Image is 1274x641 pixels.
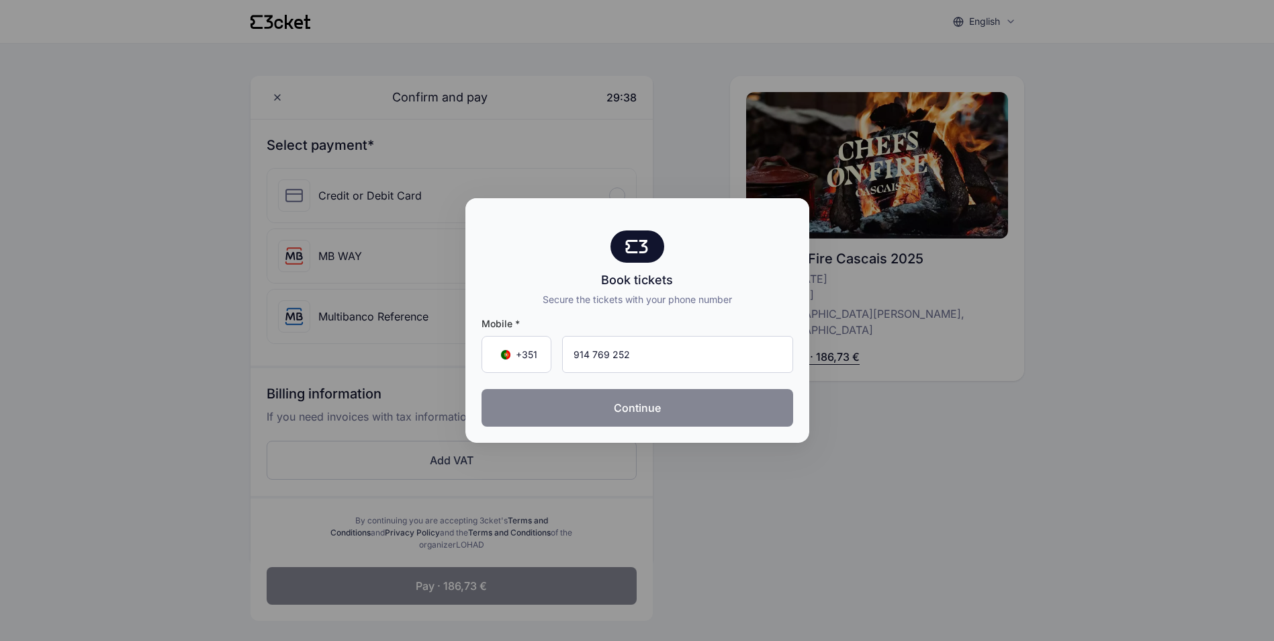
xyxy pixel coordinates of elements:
[516,348,537,361] span: +351
[482,336,551,373] div: Country Code Selector
[543,271,732,290] div: Book tickets
[482,389,793,427] button: Continue
[482,317,793,331] span: Mobile *
[562,336,793,373] input: Mobile
[543,292,732,306] div: Secure the tickets with your phone number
